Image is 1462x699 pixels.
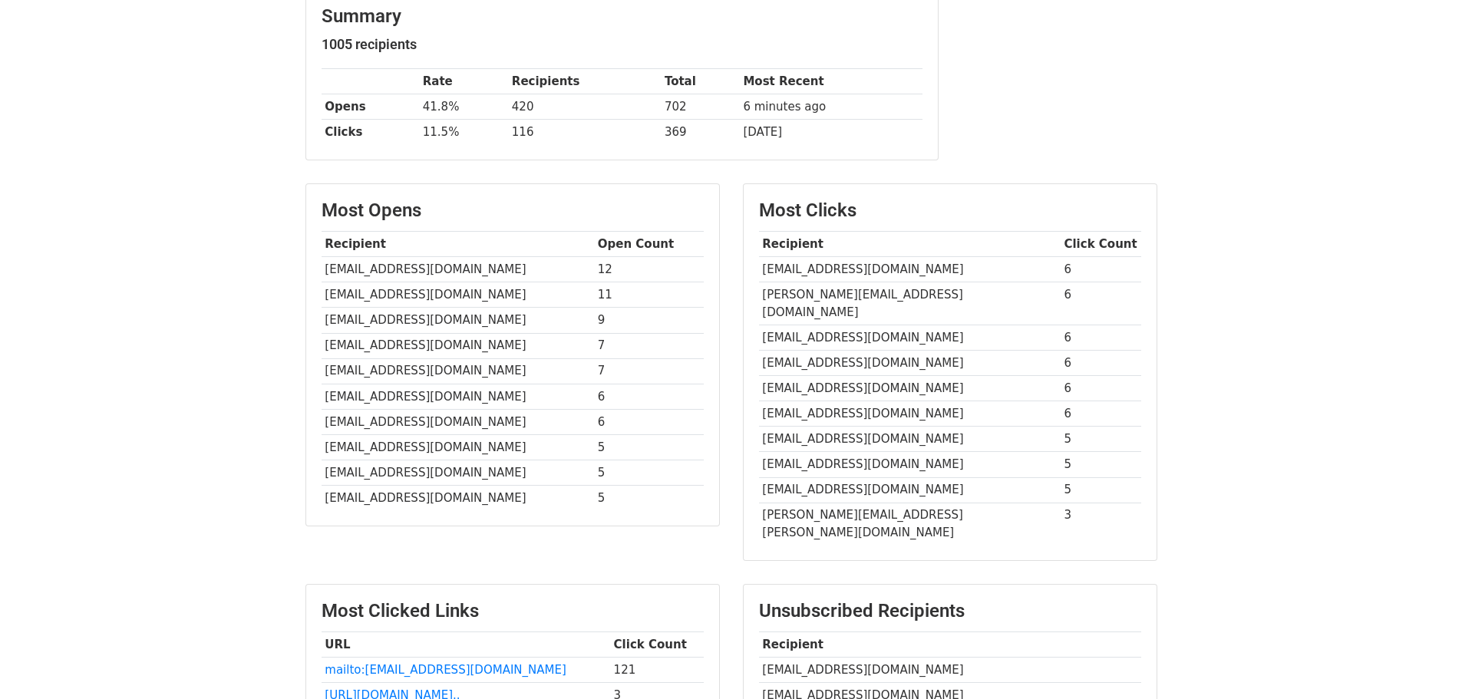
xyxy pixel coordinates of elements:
td: [EMAIL_ADDRESS][DOMAIN_NAME] [759,325,1061,350]
td: [EMAIL_ADDRESS][DOMAIN_NAME] [759,427,1061,452]
th: Opens [322,94,419,120]
td: 420 [508,94,661,120]
h3: Most Clicks [759,199,1141,222]
td: [EMAIL_ADDRESS][DOMAIN_NAME] [322,333,594,358]
td: 6 [594,409,704,434]
td: [EMAIL_ADDRESS][DOMAIN_NAME] [759,452,1061,477]
td: 9 [594,308,704,333]
td: [EMAIL_ADDRESS][DOMAIN_NAME] [759,401,1061,427]
td: 5 [594,486,704,511]
th: Click Count [610,631,704,657]
td: 6 [594,384,704,409]
td: 6 [1061,351,1141,376]
th: Open Count [594,232,704,257]
td: 702 [661,94,740,120]
td: 11 [594,282,704,308]
td: [EMAIL_ADDRESS][DOMAIN_NAME] [759,351,1061,376]
td: 6 minutes ago [740,94,922,120]
td: [DATE] [740,120,922,145]
td: 12 [594,257,704,282]
th: Total [661,69,740,94]
td: [EMAIL_ADDRESS][DOMAIN_NAME] [322,384,594,409]
iframe: Chat Widget [1385,625,1462,699]
td: [EMAIL_ADDRESS][DOMAIN_NAME] [322,358,594,384]
td: 6 [1061,282,1141,325]
td: 5 [1061,452,1141,477]
a: mailto:[EMAIL_ADDRESS][DOMAIN_NAME] [325,663,566,677]
td: [EMAIL_ADDRESS][DOMAIN_NAME] [759,477,1061,503]
h3: Unsubscribed Recipients [759,600,1141,622]
th: Most Recent [740,69,922,94]
h3: Most Opens [322,199,704,222]
td: 5 [594,460,704,486]
td: 116 [508,120,661,145]
td: [EMAIL_ADDRESS][DOMAIN_NAME] [759,376,1061,401]
th: Clicks [322,120,419,145]
h5: 1005 recipients [322,36,922,53]
td: 41.8% [419,94,508,120]
td: 11.5% [419,120,508,145]
td: 6 [1061,325,1141,350]
th: Recipient [759,631,1141,657]
td: 5 [1061,427,1141,452]
td: [EMAIL_ADDRESS][DOMAIN_NAME] [759,257,1061,282]
td: [PERSON_NAME][EMAIL_ADDRESS][PERSON_NAME][DOMAIN_NAME] [759,503,1061,545]
td: 6 [1061,401,1141,427]
th: Recipients [508,69,661,94]
td: 5 [594,434,704,460]
td: [EMAIL_ADDRESS][DOMAIN_NAME] [322,460,594,486]
td: 7 [594,333,704,358]
td: [EMAIL_ADDRESS][DOMAIN_NAME] [759,658,1141,683]
div: Widget de chat [1385,625,1462,699]
td: 6 [1061,376,1141,401]
th: URL [322,631,610,657]
td: 369 [661,120,740,145]
td: [EMAIL_ADDRESS][DOMAIN_NAME] [322,434,594,460]
td: [EMAIL_ADDRESS][DOMAIN_NAME] [322,308,594,333]
td: [EMAIL_ADDRESS][DOMAIN_NAME] [322,257,594,282]
h3: Most Clicked Links [322,600,704,622]
td: [EMAIL_ADDRESS][DOMAIN_NAME] [322,486,594,511]
td: 6 [1061,257,1141,282]
td: 121 [610,658,704,683]
td: 5 [1061,477,1141,503]
h3: Summary [322,5,922,28]
th: Click Count [1061,232,1141,257]
td: 3 [1061,503,1141,545]
th: Recipient [759,232,1061,257]
td: [EMAIL_ADDRESS][DOMAIN_NAME] [322,409,594,434]
th: Rate [419,69,508,94]
td: [EMAIL_ADDRESS][DOMAIN_NAME] [322,282,594,308]
td: [PERSON_NAME][EMAIL_ADDRESS][DOMAIN_NAME] [759,282,1061,325]
td: 7 [594,358,704,384]
th: Recipient [322,232,594,257]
